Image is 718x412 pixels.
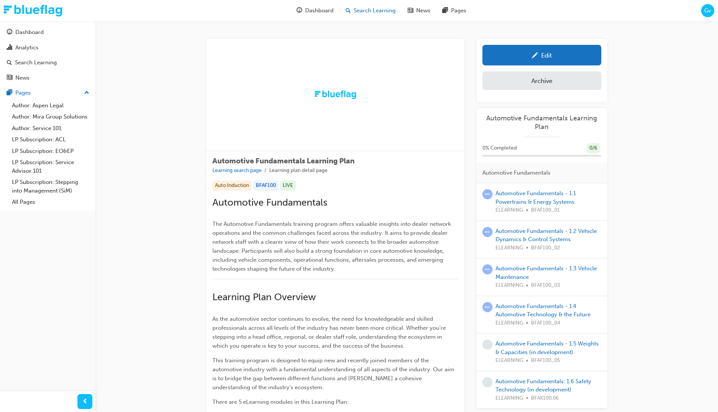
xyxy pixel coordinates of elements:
[541,52,552,59] div: Edit
[482,71,601,90] button: Archive
[15,89,31,97] div: Pages
[482,302,493,312] span: learningRecordVerb_ATTEMPT-icon
[84,88,89,98] span: up-icon
[495,190,576,205] a: Automotive Fundamentals - 1.1 Powertrains & Energy Systems
[9,157,92,176] a: LP Subscription: Service Advisor 101
[495,228,597,243] a: Automotive Fundamentals - 1.2 Vehicle Dynamics & Control Systems
[7,29,12,36] span: guage-icon
[495,356,523,365] span: ELEARNING
[9,196,92,208] a: All Pages
[354,6,396,15] span: Search Learning
[9,111,92,123] a: Author: Mira Group Solutions
[212,197,327,208] span: Automotive Fundamentals
[416,6,430,15] span: News
[482,144,517,153] span: 0 % Completed
[291,3,340,18] a: guage-iconDashboard
[495,281,523,290] span: ELEARNING
[212,291,316,303] span: Learning Plan Overview
[212,399,349,405] span: There are 5 eLearning modules in this Learning Plan:
[212,357,456,391] span: This training program is designed to equip new and recently joined members of the automotive indu...
[3,25,92,39] a: Dashboard
[482,45,601,65] a: Edit
[451,6,466,15] span: Pages
[3,86,92,100] button: Pages
[531,319,560,328] span: BFAF100_04
[532,52,538,60] span: pencil-icon
[495,244,523,252] span: ELEARNING
[7,90,12,96] span: pages-icon
[305,6,334,15] span: Dashboard
[15,28,44,37] div: Dashboard
[280,181,296,191] div: LIVE
[212,181,252,191] div: Auto Induction
[495,265,597,280] a: Automotive Fundamentals - 1.3 Vehicle Maintenance
[340,3,402,18] a: search-iconSearch Learning
[482,339,493,350] span: learningRecordVerb_NONE-icon
[531,394,559,403] span: BFAK100.06
[9,100,92,111] a: Author: Aspen Legal
[7,44,12,51] span: chart-icon
[212,167,262,173] a: Learning search page
[9,145,92,157] a: LP Subscription: EO&EP
[482,377,493,387] span: learningRecordVerb_NONE-icon
[531,77,552,84] div: Archive
[15,43,39,52] div: Analytics
[704,6,711,15] span: Gv
[7,59,12,66] span: search-icon
[3,71,92,85] a: News
[482,169,550,177] span: Automotive Fundamentals
[482,114,601,131] a: Automotive Fundamentals Learning Plan
[495,319,523,328] span: ELEARNING
[495,206,523,215] span: ELEARNING
[15,58,57,67] div: Search Learning
[531,356,560,365] span: BFAF100_05
[82,397,88,406] span: prev-icon
[531,244,560,252] span: BFAF100_02
[212,221,452,272] span: The Automotive Fundamentals training program offers valuable insights into dealer network operati...
[402,3,436,18] a: news-iconNews
[442,6,448,15] span: pages-icon
[495,394,523,403] span: ELEARNING
[7,75,12,82] span: news-icon
[495,340,599,356] a: Automotive Fundamentals - 1.5 Weights & Capacities (in development)
[587,143,600,153] div: 0 / 6
[482,264,493,274] span: learningRecordVerb_ATTEMPT-icon
[315,90,356,99] img: Trak
[482,189,493,199] span: learningRecordVerb_ATTEMPT-icon
[253,181,279,191] div: BFAF100
[212,157,355,165] span: Automotive Fundamentals Learning Plan
[408,6,413,15] span: news-icon
[531,281,560,290] span: BFAF100_03
[3,24,92,86] button: DashboardAnalyticsSearch LearningNews
[9,176,92,196] a: LP Subscription: Stepping into Management (SiM)
[346,6,351,15] span: search-icon
[3,56,92,70] a: Search Learning
[495,303,590,318] a: Automotive Fundamentals - 1.4 Automotive Technology & the Future
[269,166,328,175] li: Learning plan detail page
[9,134,92,145] a: LP Subscription: ACL
[4,5,62,16] img: Trak
[9,123,92,134] a: Author: Service 101
[297,6,302,15] span: guage-icon
[531,206,560,215] span: BFAF100_01
[482,227,493,237] span: learningRecordVerb_ATTEMPT-icon
[495,378,591,393] a: Automotive Fundamentals: 1.6 Safety Technology (in development)
[212,316,447,349] span: As the automotive sector continues to evolve, the need for knowledgeable and skilled professional...
[3,41,92,55] a: Analytics
[436,3,472,18] a: pages-iconPages
[15,74,30,82] div: News
[701,4,714,17] button: Gv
